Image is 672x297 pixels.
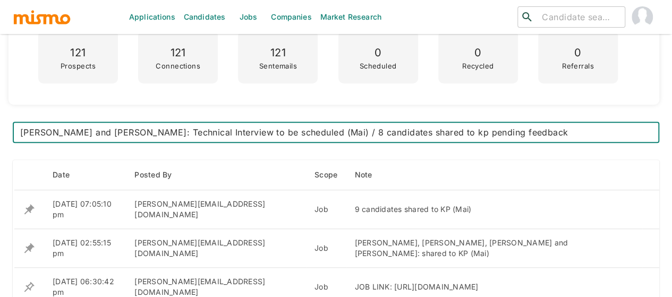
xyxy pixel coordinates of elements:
[354,237,634,259] div: [PERSON_NAME], [PERSON_NAME], [PERSON_NAME] and [PERSON_NAME]: shared to KP (Mai)
[44,190,126,229] td: [DATE] 07:05:10 pm
[126,160,306,190] th: Posted By
[354,282,634,292] div: JOB LINK: [URL][DOMAIN_NAME]
[306,160,346,190] th: Scope
[44,160,126,190] th: Date
[20,126,652,139] textarea: [PERSON_NAME] and [PERSON_NAME]: Technical Interview to be scheduled (Mai) / 8 candidates shared ...
[126,229,306,268] td: [PERSON_NAME][EMAIL_ADDRESS][DOMAIN_NAME]
[354,204,634,215] div: 9 candidates shared to KP (Mai)
[462,62,494,70] p: Recycled
[360,44,397,62] p: 0
[346,160,642,190] th: Note
[13,9,71,25] img: logo
[462,44,494,62] p: 0
[632,6,653,28] img: Maia Reyes
[44,229,126,268] td: [DATE] 02:55:15 pm
[562,44,594,62] p: 0
[259,44,297,62] p: 121
[259,62,297,70] p: Sentemails
[306,229,346,268] td: Job
[156,44,200,62] p: 121
[360,62,397,70] p: Scheduled
[126,190,306,229] td: [PERSON_NAME][EMAIL_ADDRESS][DOMAIN_NAME]
[156,62,200,70] p: Connections
[562,62,594,70] p: Referrals
[306,190,346,229] td: Job
[538,10,620,24] input: Candidate search
[61,62,96,70] p: Prospects
[61,44,96,62] p: 121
